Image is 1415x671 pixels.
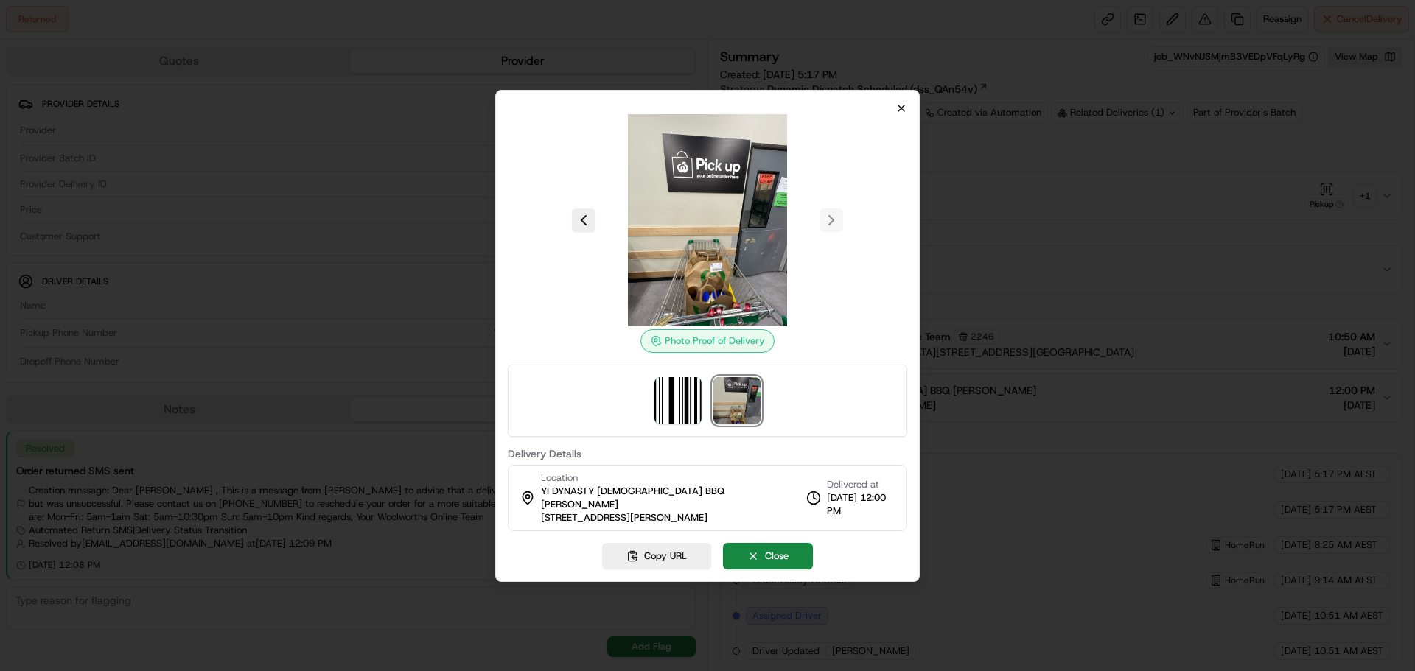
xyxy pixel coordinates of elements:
span: [DATE] 12:00 PM [827,491,895,518]
img: barcode_scan_on_pickup image [654,377,702,424]
button: Close [723,543,813,569]
label: Delivery Details [508,449,907,459]
button: Copy URL [602,543,711,569]
span: YI DYNASTY [DEMOGRAPHIC_DATA] BBQ [PERSON_NAME] [541,485,803,511]
span: Delivered at [827,478,895,491]
img: photo_proof_of_delivery image [601,114,814,326]
span: Location [541,471,578,485]
span: [STREET_ADDRESS][PERSON_NAME] [541,511,707,524]
div: Photo Proof of Delivery [640,329,775,353]
img: photo_proof_of_delivery image [713,377,761,424]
